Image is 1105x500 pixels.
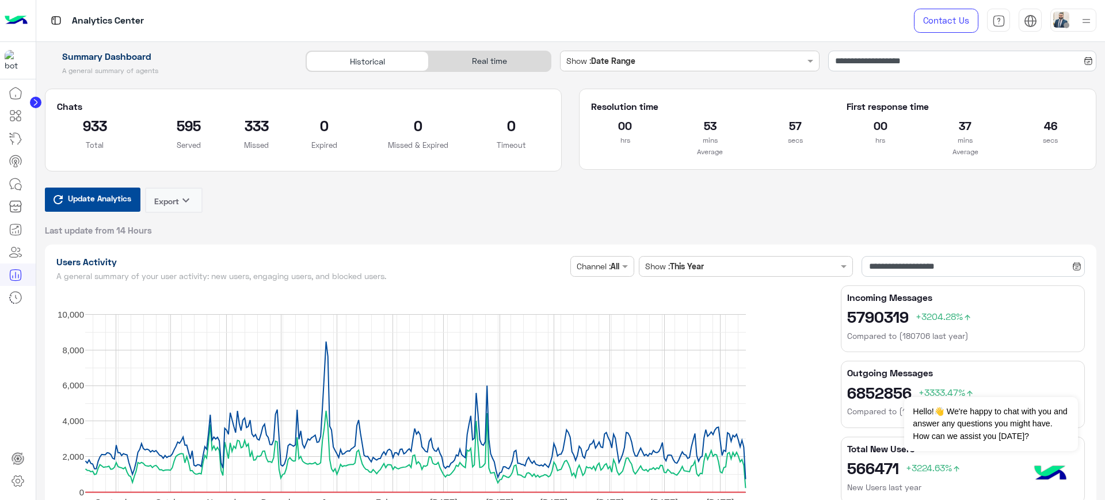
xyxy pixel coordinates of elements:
[62,416,84,426] text: 4,000
[761,116,829,135] h2: 57
[5,50,25,71] img: 1403182699927242
[474,116,550,135] h2: 0
[1053,12,1069,28] img: userImage
[847,146,1084,158] p: Average
[57,101,550,112] h5: Chats
[591,135,659,146] p: hrs
[916,311,972,322] span: +3204.28%
[45,66,293,75] h5: A general summary of agents
[286,139,363,151] p: Expired
[49,13,63,28] img: tab
[931,116,999,135] h2: 37
[244,139,269,151] p: Missed
[904,397,1077,451] span: Hello!👋 We're happy to chat with you and answer any questions you might have. How can we assist y...
[987,9,1010,33] a: tab
[906,462,961,473] span: +3224.63%
[1024,14,1037,28] img: tab
[150,116,227,135] h2: 595
[591,101,829,112] h5: Resolution time
[65,190,134,206] span: Update Analytics
[591,146,829,158] p: Average
[847,135,915,146] p: hrs
[380,116,456,135] h2: 0
[847,116,915,135] h2: 00
[1079,14,1093,28] img: profile
[761,135,829,146] p: secs
[57,116,134,135] h2: 933
[676,135,744,146] p: mins
[62,345,84,354] text: 8,000
[244,116,269,135] h2: 333
[57,139,134,151] p: Total
[45,51,293,62] h1: Summary Dashboard
[1030,454,1070,494] img: hulul-logo.png
[79,487,83,497] text: 0
[150,139,227,151] p: Served
[474,139,550,151] p: Timeout
[847,443,1079,455] h5: Total New Users
[1016,116,1084,135] h2: 46
[847,101,1084,112] h5: First response time
[58,309,84,319] text: 10,000
[847,383,1079,402] h2: 6852856
[62,380,84,390] text: 6,000
[847,459,1079,477] h2: 566471
[676,116,744,135] h2: 53
[5,9,28,33] img: Logo
[847,330,1079,342] h6: Compared to (180706 last year)
[591,116,659,135] h2: 00
[847,367,1079,379] h5: Outgoing Messages
[847,406,1079,417] h6: Compared to (180706 last year)
[847,482,1079,493] h6: New Users last year
[286,116,363,135] h2: 0
[992,14,1005,28] img: tab
[179,193,193,207] i: keyboard_arrow_down
[62,451,84,461] text: 2,000
[847,307,1079,326] h2: 5790319
[847,292,1079,303] h5: Incoming Messages
[145,188,203,213] button: Exportkeyboard_arrow_down
[380,139,456,151] p: Missed & Expired
[72,13,144,29] p: Analytics Center
[306,51,428,71] div: Historical
[56,272,566,281] h5: A general summary of your user activity: new users, engaging users, and blocked users.
[914,9,978,33] a: Contact Us
[45,188,140,212] button: Update Analytics
[56,256,566,268] h1: Users Activity
[1016,135,1084,146] p: secs
[45,224,152,236] span: Last update from 14 Hours
[429,51,551,71] div: Real time
[931,135,999,146] p: mins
